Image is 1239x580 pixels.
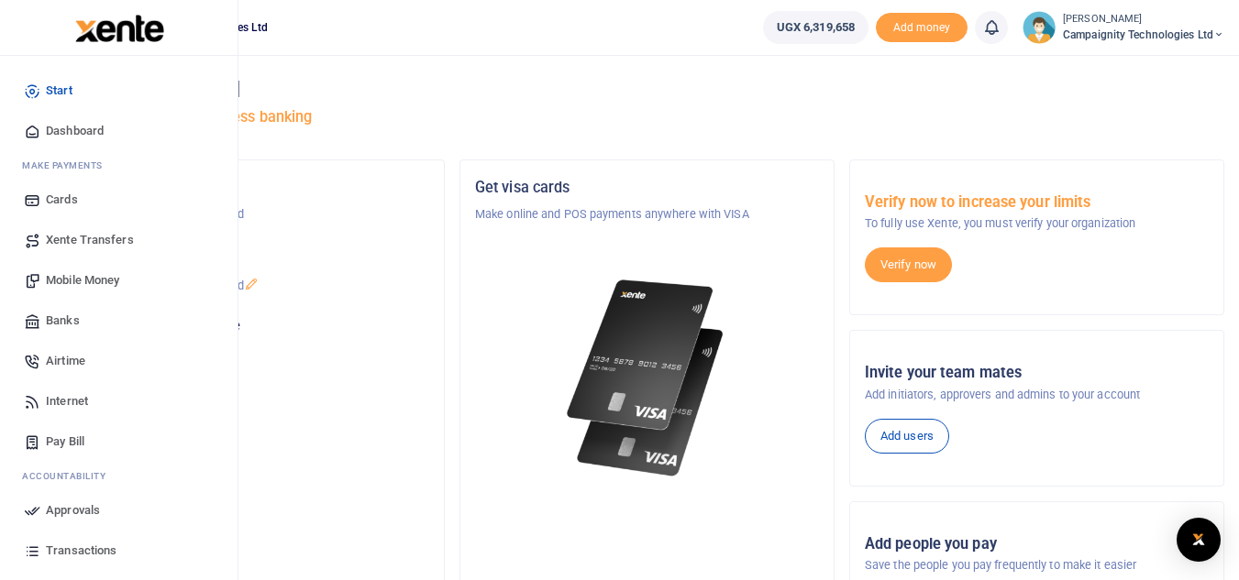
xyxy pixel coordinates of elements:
[876,13,968,43] li: Toup your wallet
[31,159,103,172] span: ake Payments
[777,18,855,37] span: UGX 6,319,658
[865,556,1209,575] p: Save the people you pay frequently to make it easier
[1023,11,1056,44] img: profile-user
[865,535,1209,553] h5: Add people you pay
[15,260,223,301] a: Mobile Money
[15,111,223,151] a: Dashboard
[865,364,1209,382] h5: Invite your team mates
[15,341,223,381] a: Airtime
[756,11,876,44] li: Wallet ballance
[85,179,429,197] h5: Organization
[763,11,868,44] a: UGX 6,319,658
[46,191,78,209] span: Cards
[46,231,134,249] span: Xente Transfers
[46,271,119,290] span: Mobile Money
[46,542,116,560] span: Transactions
[865,193,1209,212] h5: Verify now to increase your limits
[15,220,223,260] a: Xente Transfers
[15,381,223,421] a: Internet
[865,214,1209,233] p: To fully use Xente, you must verify your organization
[1063,27,1224,43] span: Campaignity Technologies Ltd
[865,386,1209,404] p: Add initiators, approvers and admins to your account
[15,71,223,111] a: Start
[15,462,223,490] li: Ac
[85,249,429,268] h5: Account
[1023,11,1224,44] a: profile-user [PERSON_NAME] Campaignity Technologies Ltd
[70,79,1224,99] h4: Hello [PERSON_NAME]
[475,179,819,197] h5: Get visa cards
[15,151,223,180] li: M
[85,205,429,224] p: Campaignity Technologies Ltd
[561,268,734,488] img: xente-_physical_cards.png
[36,469,105,483] span: countability
[85,317,429,335] p: Your current account balance
[475,205,819,224] p: Make online and POS payments anywhere with VISA
[15,301,223,341] a: Banks
[1177,518,1221,562] div: Open Intercom Messenger
[75,15,164,42] img: logo-large
[70,108,1224,126] h5: Welcome to better business banking
[46,82,72,100] span: Start
[15,180,223,220] a: Cards
[15,421,223,462] a: Pay Bill
[46,352,85,370] span: Airtime
[876,19,968,33] a: Add money
[876,13,968,43] span: Add money
[46,432,84,451] span: Pay Bill
[865,247,952,282] a: Verify now
[46,501,100,520] span: Approvals
[865,419,949,454] a: Add users
[46,392,88,410] span: Internet
[15,531,223,571] a: Transactions
[85,277,429,295] p: Campaignity Technologies Ltd
[1063,12,1224,27] small: [PERSON_NAME]
[46,312,80,330] span: Banks
[85,340,429,358] h5: UGX 6,319,658
[73,20,164,34] a: logo-small logo-large logo-large
[15,490,223,531] a: Approvals
[46,122,104,140] span: Dashboard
